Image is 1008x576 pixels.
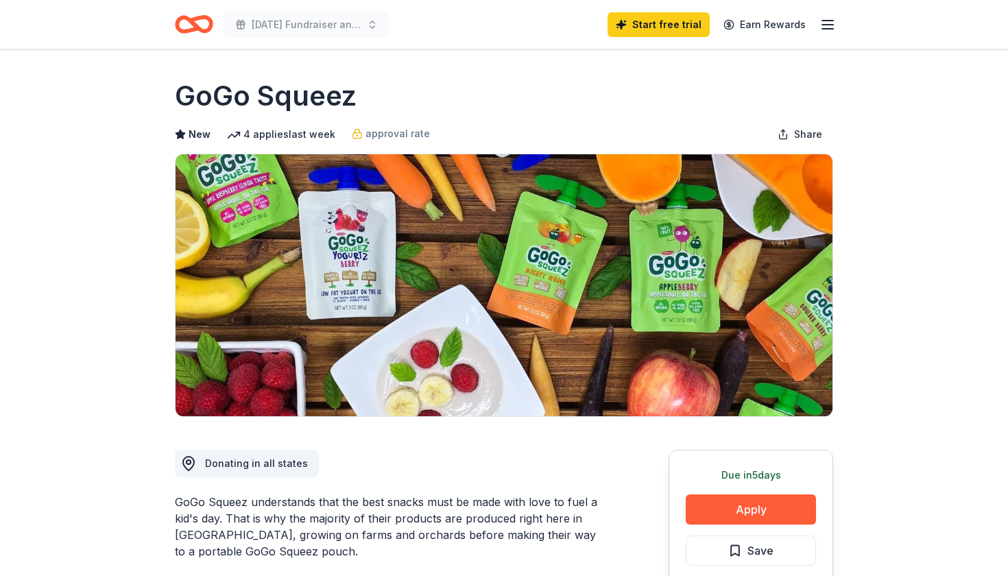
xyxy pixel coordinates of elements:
span: Donating in all states [205,457,308,469]
a: Home [175,8,213,40]
span: [DATE] Fundraiser and Silent Auction [252,16,361,33]
a: Earn Rewards [715,12,814,37]
div: Due in 5 days [686,467,816,483]
img: Image for GoGo Squeez [176,154,832,416]
div: GoGo Squeez understands that the best snacks must be made with love to fuel a kid's day. That is ... [175,494,603,560]
a: approval rate [352,125,430,142]
button: Share [767,121,833,148]
a: Start free trial [608,12,710,37]
span: approval rate [365,125,430,142]
h1: GoGo Squeez [175,77,357,115]
span: New [189,126,211,143]
span: Save [747,542,773,560]
div: 4 applies last week [227,126,335,143]
button: Apply [686,494,816,525]
button: Save [686,536,816,566]
span: Share [794,126,822,143]
button: [DATE] Fundraiser and Silent Auction [224,11,389,38]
